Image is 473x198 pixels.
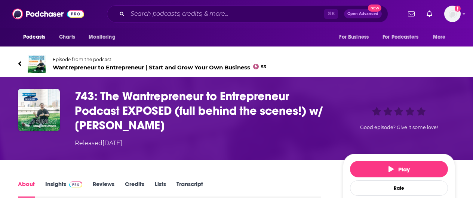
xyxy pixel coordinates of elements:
[155,180,166,198] a: Lists
[455,6,461,12] svg: Add a profile image
[28,55,46,73] img: Wantrepreneur to Entrepreneur | Start and Grow Your Own Business
[428,30,455,44] button: open menu
[18,180,35,198] a: About
[339,32,369,42] span: For Business
[93,180,114,198] a: Reviews
[344,9,382,18] button: Open AdvancedNew
[324,9,338,19] span: ⌘ K
[347,12,378,16] span: Open Advanced
[424,7,435,20] a: Show notifications dropdown
[18,30,55,44] button: open menu
[368,4,381,12] span: New
[83,30,125,44] button: open menu
[54,30,80,44] a: Charts
[53,57,266,62] span: Episode from the podcast
[69,181,82,187] img: Podchaser Pro
[388,166,410,173] span: Play
[176,180,203,198] a: Transcript
[334,30,378,44] button: open menu
[75,89,331,133] h1: 743: The Wantrepreneur to Entrepreneur Podcast EXPOSED (full behind the scenes!) w/ Laura Chaves
[18,89,60,131] img: 743: The Wantrepreneur to Entrepreneur Podcast EXPOSED (full behind the scenes!) w/ Laura Chaves
[53,64,266,71] span: Wantrepreneur to Entrepreneur | Start and Grow Your Own Business
[378,30,429,44] button: open menu
[350,161,448,177] button: Play
[444,6,461,22] span: Logged in as KTMSseat4
[125,180,144,198] a: Credits
[59,32,75,42] span: Charts
[444,6,461,22] button: Show profile menu
[23,32,45,42] span: Podcasts
[444,6,461,22] img: User Profile
[75,139,122,148] div: Released [DATE]
[360,124,438,130] span: Good episode? Give it some love!
[128,8,324,20] input: Search podcasts, credits, & more...
[12,7,84,21] img: Podchaser - Follow, Share and Rate Podcasts
[433,32,446,42] span: More
[89,32,115,42] span: Monitoring
[350,180,448,196] div: Rate
[261,65,266,69] span: 53
[18,55,455,73] a: Wantrepreneur to Entrepreneur | Start and Grow Your Own BusinessEpisode from the podcastWantrepre...
[383,32,418,42] span: For Podcasters
[405,7,418,20] a: Show notifications dropdown
[45,180,82,198] a: InsightsPodchaser Pro
[107,5,388,22] div: Search podcasts, credits, & more...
